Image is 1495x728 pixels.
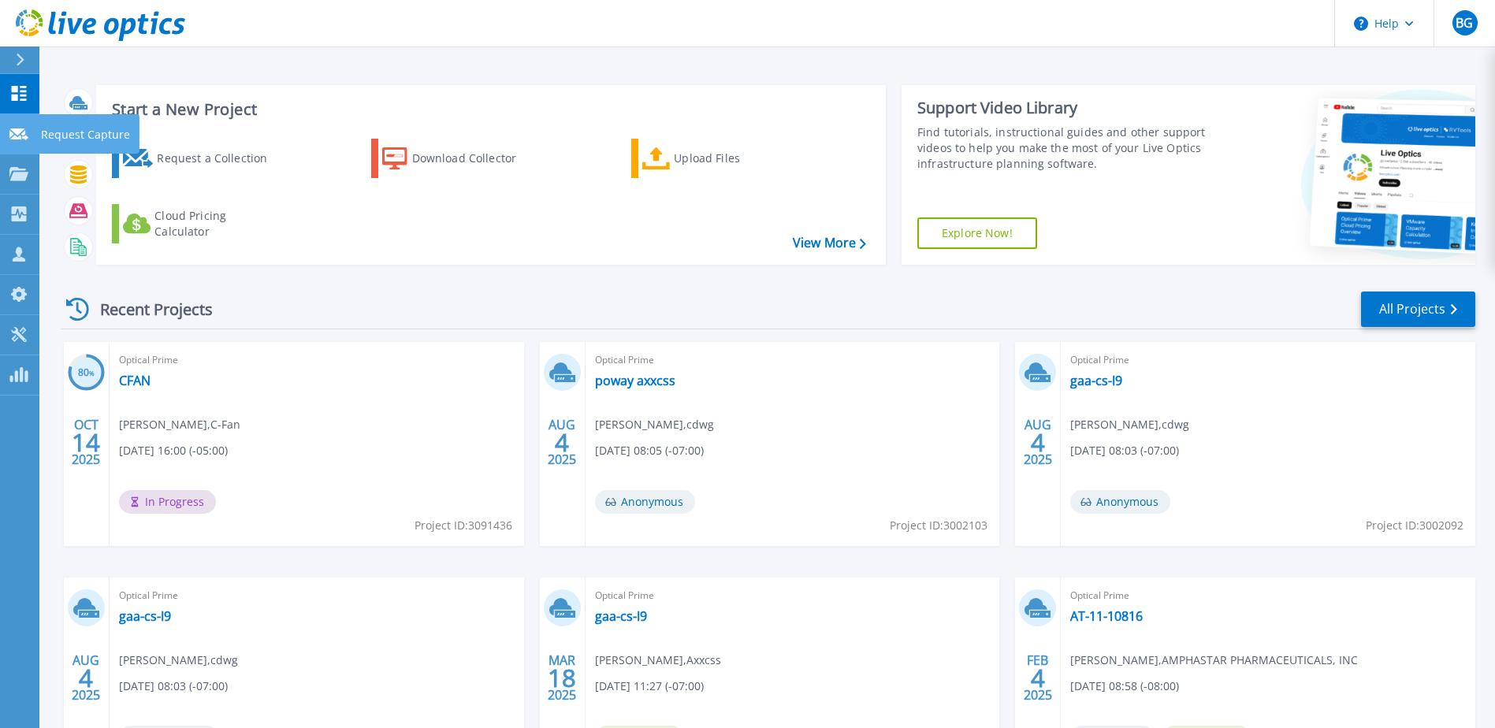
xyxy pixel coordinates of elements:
[119,373,151,388] a: CFAN
[119,608,171,624] a: gaa-cs-I9
[119,416,240,433] span: [PERSON_NAME] , C-Fan
[547,414,577,471] div: AUG 2025
[890,517,987,534] span: Project ID: 3002103
[79,671,93,685] span: 4
[917,124,1210,172] div: Find tutorials, instructional guides and other support videos to help you make the most of your L...
[548,671,576,685] span: 18
[595,490,695,514] span: Anonymous
[89,369,95,377] span: %
[1070,442,1179,459] span: [DATE] 08:03 (-07:00)
[595,351,991,369] span: Optical Prime
[917,98,1210,118] div: Support Video Library
[1361,292,1475,327] a: All Projects
[119,442,228,459] span: [DATE] 16:00 (-05:00)
[412,143,538,174] div: Download Collector
[61,290,234,329] div: Recent Projects
[119,490,216,514] span: In Progress
[154,208,281,240] div: Cloud Pricing Calculator
[1070,587,1466,604] span: Optical Prime
[1070,490,1170,514] span: Anonymous
[595,373,675,388] a: poway axxcss
[72,436,100,449] span: 14
[112,204,288,243] a: Cloud Pricing Calculator
[555,436,569,449] span: 4
[71,414,101,471] div: OCT 2025
[1031,671,1045,685] span: 4
[415,517,512,534] span: Project ID: 3091436
[1070,351,1466,369] span: Optical Prime
[1070,678,1179,695] span: [DATE] 08:58 (-08:00)
[631,139,807,178] a: Upload Files
[119,678,228,695] span: [DATE] 08:03 (-07:00)
[1456,17,1473,29] span: BG
[674,143,800,174] div: Upload Files
[595,608,647,624] a: gaa-cs-I9
[595,442,704,459] span: [DATE] 08:05 (-07:00)
[119,652,238,669] span: [PERSON_NAME] , cdwg
[595,678,704,695] span: [DATE] 11:27 (-07:00)
[41,114,130,155] p: Request Capture
[547,649,577,707] div: MAR 2025
[1023,414,1053,471] div: AUG 2025
[1031,436,1045,449] span: 4
[119,351,515,369] span: Optical Prime
[1023,649,1053,707] div: FEB 2025
[112,139,288,178] a: Request a Collection
[1366,517,1463,534] span: Project ID: 3002092
[68,364,105,382] h3: 80
[119,587,515,604] span: Optical Prime
[1070,608,1143,624] a: AT-11-10816
[793,236,866,251] a: View More
[595,416,714,433] span: [PERSON_NAME] , cdwg
[917,217,1037,249] a: Explore Now!
[595,652,721,669] span: [PERSON_NAME] , Axxcss
[1070,416,1189,433] span: [PERSON_NAME] , cdwg
[1070,652,1358,669] span: [PERSON_NAME] , AMPHASTAR PHARMACEUTICALS, INC
[112,101,865,118] h3: Start a New Project
[157,143,283,174] div: Request a Collection
[595,587,991,604] span: Optical Prime
[1070,373,1122,388] a: gaa-cs-I9
[371,139,547,178] a: Download Collector
[71,649,101,707] div: AUG 2025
